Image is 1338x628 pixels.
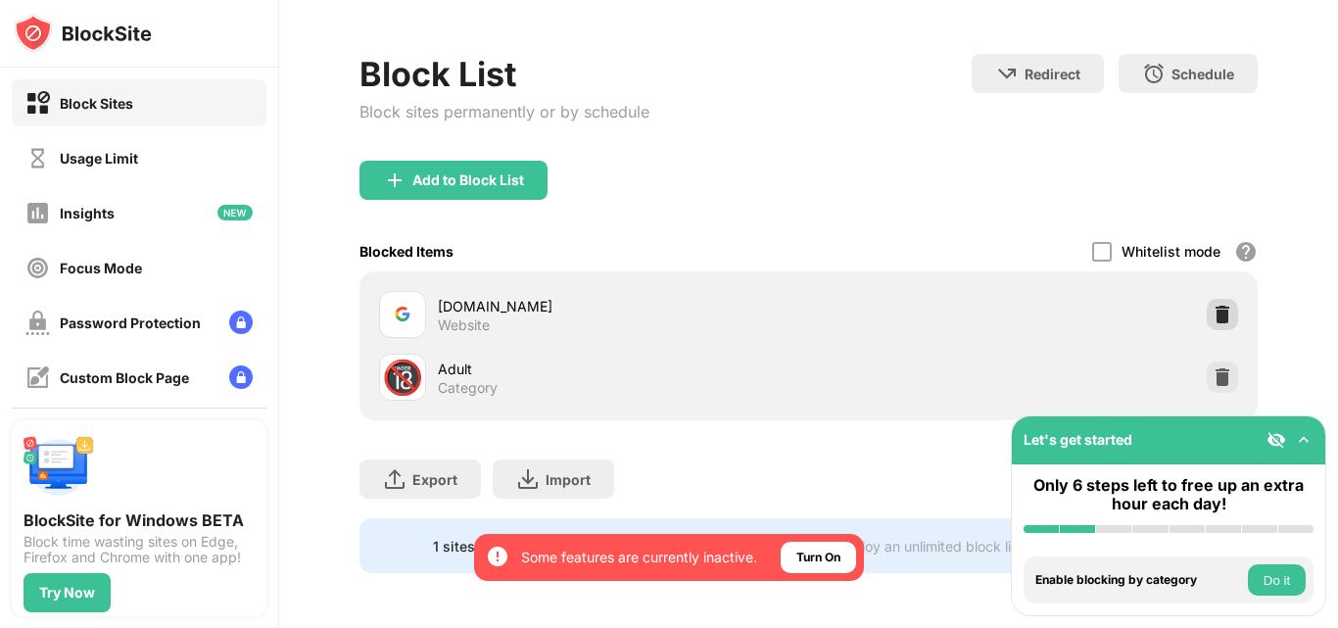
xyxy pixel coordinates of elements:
[359,102,649,121] div: Block sites permanently or by schedule
[359,54,649,94] div: Block List
[412,471,457,488] div: Export
[521,548,757,567] div: Some features are currently inactive.
[438,359,809,379] div: Adult
[60,314,201,331] div: Password Protection
[1024,431,1132,448] div: Let's get started
[39,585,95,601] div: Try Now
[60,369,189,386] div: Custom Block Page
[382,358,423,398] div: 🔞
[25,201,50,225] img: insights-off.svg
[25,311,50,335] img: password-protection-off.svg
[1266,430,1286,450] img: eye-not-visible.svg
[359,243,454,260] div: Blocked Items
[14,14,152,53] img: logo-blocksite.svg
[1248,564,1306,596] button: Do it
[60,150,138,167] div: Usage Limit
[229,365,253,389] img: lock-menu.svg
[25,365,50,390] img: customize-block-page-off.svg
[25,91,50,116] img: block-on.svg
[217,205,253,220] img: new-icon.svg
[412,172,524,188] div: Add to Block List
[438,316,490,334] div: Website
[25,146,50,170] img: time-usage-off.svg
[60,205,115,221] div: Insights
[1122,243,1220,260] div: Whitelist mode
[24,534,255,565] div: Block time wasting sites on Edge, Firefox and Chrome with one app!
[486,545,509,568] img: error-circle-white.svg
[438,296,809,316] div: [DOMAIN_NAME]
[24,510,255,530] div: BlockSite for Windows BETA
[796,548,840,567] div: Turn On
[60,260,142,276] div: Focus Mode
[1171,66,1234,82] div: Schedule
[391,303,414,326] img: favicons
[24,432,94,503] img: push-desktop.svg
[438,379,498,397] div: Category
[1035,573,1243,587] div: Enable blocking by category
[433,538,663,555] div: 1 sites left to add to your block list.
[1294,430,1314,450] img: omni-setup-toggle.svg
[25,256,50,280] img: focus-off.svg
[546,471,591,488] div: Import
[1024,476,1314,513] div: Only 6 steps left to free up an extra hour each day!
[229,311,253,334] img: lock-menu.svg
[60,95,133,112] div: Block Sites
[1025,66,1080,82] div: Redirect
